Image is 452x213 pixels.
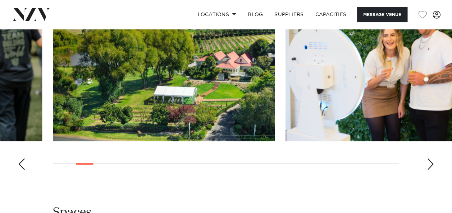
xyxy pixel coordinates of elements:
a: Locations [192,7,242,22]
a: Capacities [310,7,352,22]
img: nzv-logo.png [12,8,51,21]
a: SUPPLIERS [269,7,309,22]
button: Message Venue [357,7,407,22]
a: BLOG [242,7,269,22]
